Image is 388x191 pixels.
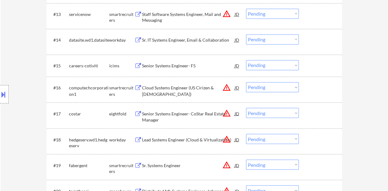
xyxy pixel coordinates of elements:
div: JD [234,82,240,93]
div: JD [234,34,240,45]
div: fabergent [69,162,109,168]
div: Sr. IT Systems Engineer, Email & Collaboration [142,37,235,43]
div: Sr. Systems Engineer [142,162,235,168]
div: #14 [53,37,64,43]
div: workday [109,137,134,143]
button: warning_amber [222,135,231,143]
div: JD [234,108,240,119]
div: datasite.wd1.datasite [69,37,109,43]
div: JD [234,134,240,145]
div: icims [109,63,134,69]
div: #13 [53,11,64,17]
button: warning_amber [222,160,231,169]
div: JD [234,9,240,20]
div: smartrecruiters [109,162,134,174]
div: #19 [53,162,64,168]
div: smartrecruiters [109,85,134,97]
div: servicenow [69,11,109,17]
div: Cloud Systems Engineer (US Cirizen & [DEMOGRAPHIC_DATA]) [142,85,235,97]
div: Senior Systems Engineer- CoStar Real Estate Manager [142,110,235,122]
button: warning_amber [222,9,231,18]
div: JD [234,60,240,71]
div: Senior Systems Engineer- F5 [142,63,235,69]
div: eightfold [109,110,134,117]
div: Lead Systems Engineer (Cloud & Virtualization) [142,137,235,143]
div: Staff Software Systems Engineer, Mail and Messaging [142,11,235,23]
div: smartrecruiters [109,11,134,23]
div: JD [234,159,240,170]
button: warning_amber [222,83,231,92]
button: warning_amber [222,109,231,117]
div: workday [109,37,134,43]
